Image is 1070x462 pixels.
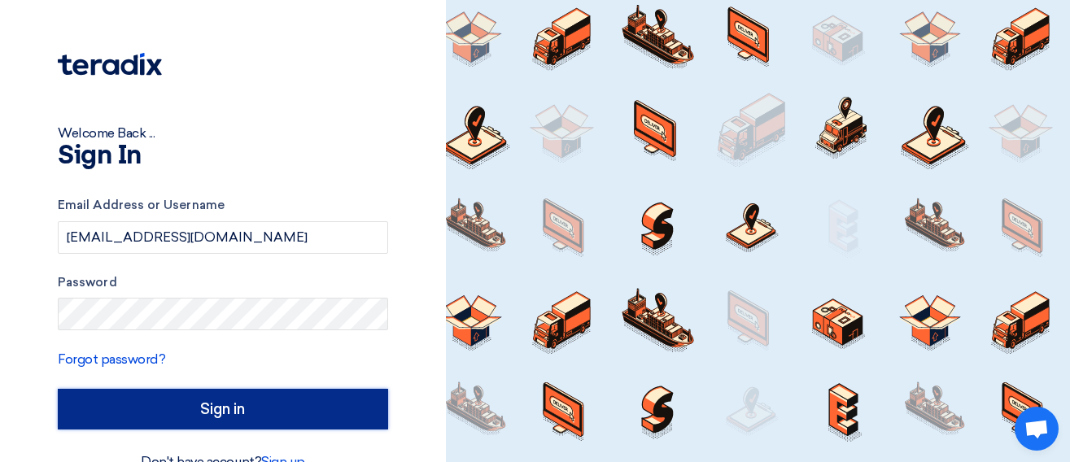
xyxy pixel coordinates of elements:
[58,389,388,429] input: Sign in
[1015,407,1059,451] div: Open chat
[58,273,388,292] label: Password
[58,53,162,76] img: Teradix logo
[58,143,388,169] h1: Sign In
[58,221,388,254] input: Enter your business email or username
[58,351,165,367] a: Forgot password?
[58,196,388,215] label: Email Address or Username
[58,124,388,143] div: Welcome Back ...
